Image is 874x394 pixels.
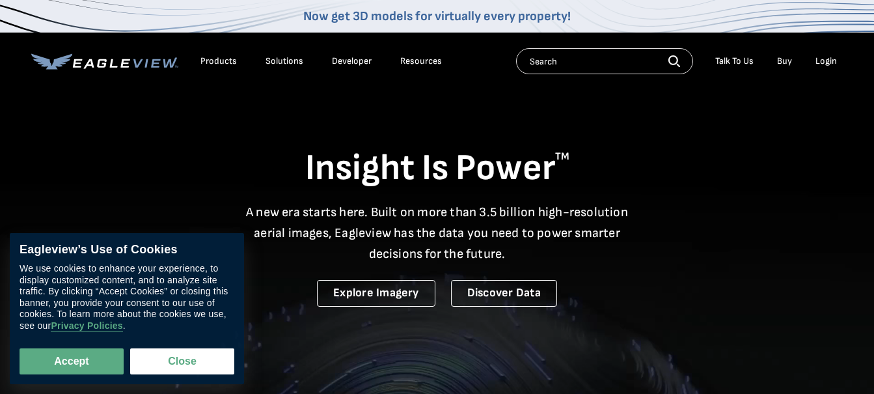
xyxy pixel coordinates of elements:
[51,321,122,332] a: Privacy Policies
[400,55,442,67] div: Resources
[303,8,571,24] a: Now get 3D models for virtually every property!
[31,146,843,191] h1: Insight Is Power
[317,280,435,307] a: Explore Imagery
[20,264,234,332] div: We use cookies to enhance your experience, to display customized content, and to analyze site tra...
[555,150,569,163] sup: TM
[20,348,124,374] button: Accept
[715,55,754,67] div: Talk To Us
[130,348,234,374] button: Close
[238,202,636,264] p: A new era starts here. Built on more than 3.5 billion high-resolution aerial images, Eagleview ha...
[266,55,303,67] div: Solutions
[815,55,837,67] div: Login
[451,280,557,307] a: Discover Data
[332,55,372,67] a: Developer
[777,55,792,67] a: Buy
[200,55,237,67] div: Products
[20,243,234,257] div: Eagleview’s Use of Cookies
[516,48,693,74] input: Search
